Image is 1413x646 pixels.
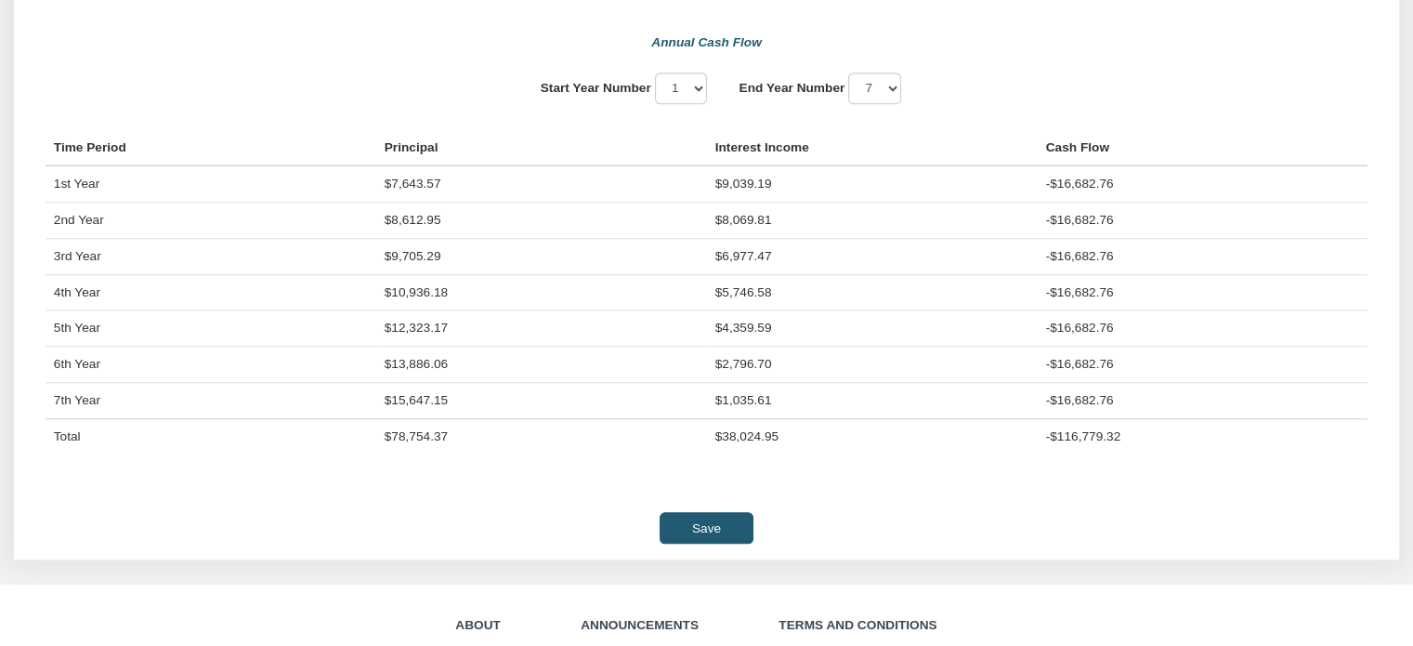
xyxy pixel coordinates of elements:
[376,382,707,417] td: $15,647.15
[46,382,376,417] td: 7th Year
[1037,382,1367,417] td: -$16,682.76
[1037,129,1367,165] th: Cash Flow
[376,202,707,238] td: $8,612.95
[1037,310,1367,347] td: -$16,682.76
[1037,347,1367,383] td: -$16,682.76
[581,618,699,632] a: Announcements
[455,618,501,632] a: About
[706,347,1037,383] td: $2,796.70
[706,274,1037,310] td: $5,746.58
[376,274,707,310] td: $10,936.18
[46,165,376,202] td: 1st Year
[376,310,707,347] td: $12,323.17
[1037,238,1367,274] td: -$16,682.76
[660,512,752,543] input: Save
[1037,202,1367,238] td: -$16,682.76
[46,202,376,238] td: 2nd Year
[1037,419,1367,455] td: -$116,779.32
[706,165,1037,202] td: $9,039.19
[376,129,707,165] th: Principal
[46,310,376,347] td: 5th Year
[46,129,376,165] th: Time Period
[778,618,936,632] a: Terms and Conditions
[541,79,651,98] label: Start Year Number
[1037,165,1367,202] td: -$16,682.76
[486,29,927,58] div: Annual Cash Flow
[706,382,1037,417] td: $1,035.61
[739,79,844,98] label: End Year Number
[706,129,1037,165] th: Interest Income
[46,274,376,310] td: 4th Year
[706,419,1037,455] td: $38,024.95
[376,347,707,383] td: $13,886.06
[376,419,707,455] td: $78,754.37
[706,202,1037,238] td: $8,069.81
[46,238,376,274] td: 3rd Year
[46,347,376,383] td: 6th Year
[46,419,376,455] td: Total
[706,310,1037,347] td: $4,359.59
[706,238,1037,274] td: $6,977.47
[376,165,707,202] td: $7,643.57
[376,238,707,274] td: $9,705.29
[1037,274,1367,310] td: -$16,682.76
